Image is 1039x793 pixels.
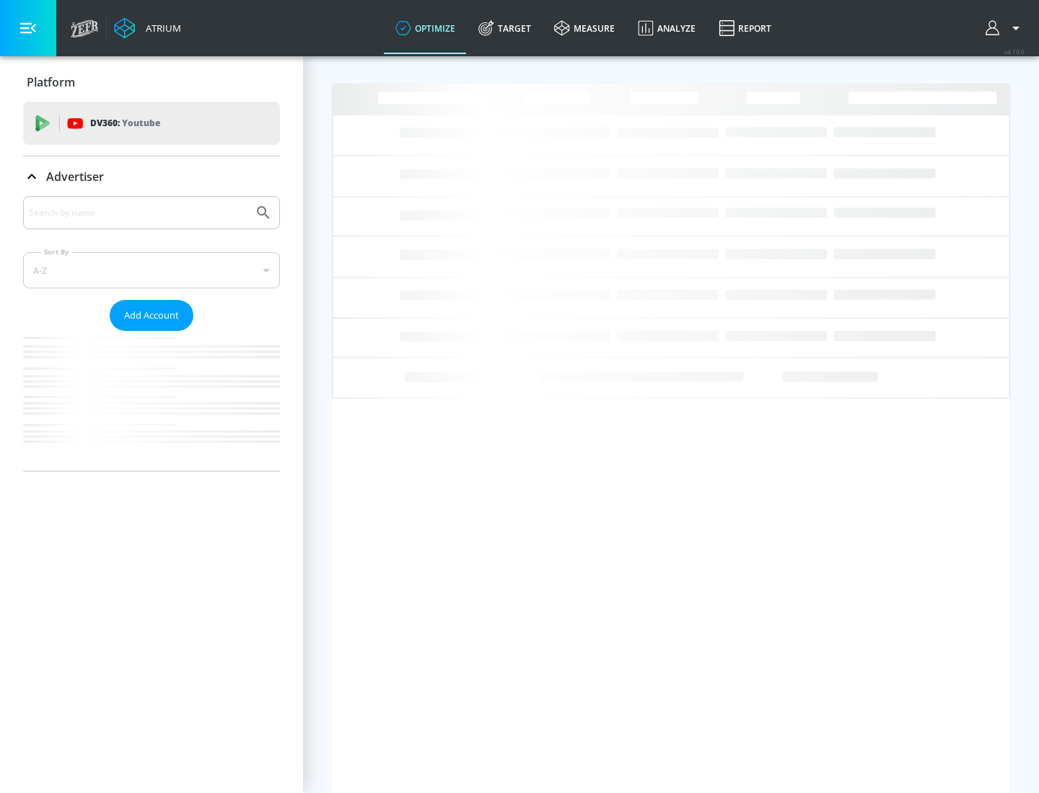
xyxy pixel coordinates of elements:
a: Analyze [626,2,707,54]
div: Atrium [140,22,181,35]
a: Target [467,2,543,54]
div: Advertiser [23,196,280,471]
input: Search by name [29,203,247,222]
nav: list of Advertiser [23,331,280,471]
a: measure [543,2,626,54]
label: Sort By [41,247,72,257]
div: Platform [23,62,280,102]
a: optimize [384,2,467,54]
p: DV360: [90,115,160,131]
span: Add Account [124,307,179,324]
div: DV360: Youtube [23,102,280,145]
a: Report [707,2,783,54]
p: Advertiser [46,169,104,185]
div: A-Z [23,252,280,288]
div: Advertiser [23,156,280,197]
p: Platform [27,74,75,90]
button: Add Account [110,300,193,331]
a: Atrium [114,17,181,39]
span: v 4.19.0 [1004,48,1025,56]
p: Youtube [122,115,160,130]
